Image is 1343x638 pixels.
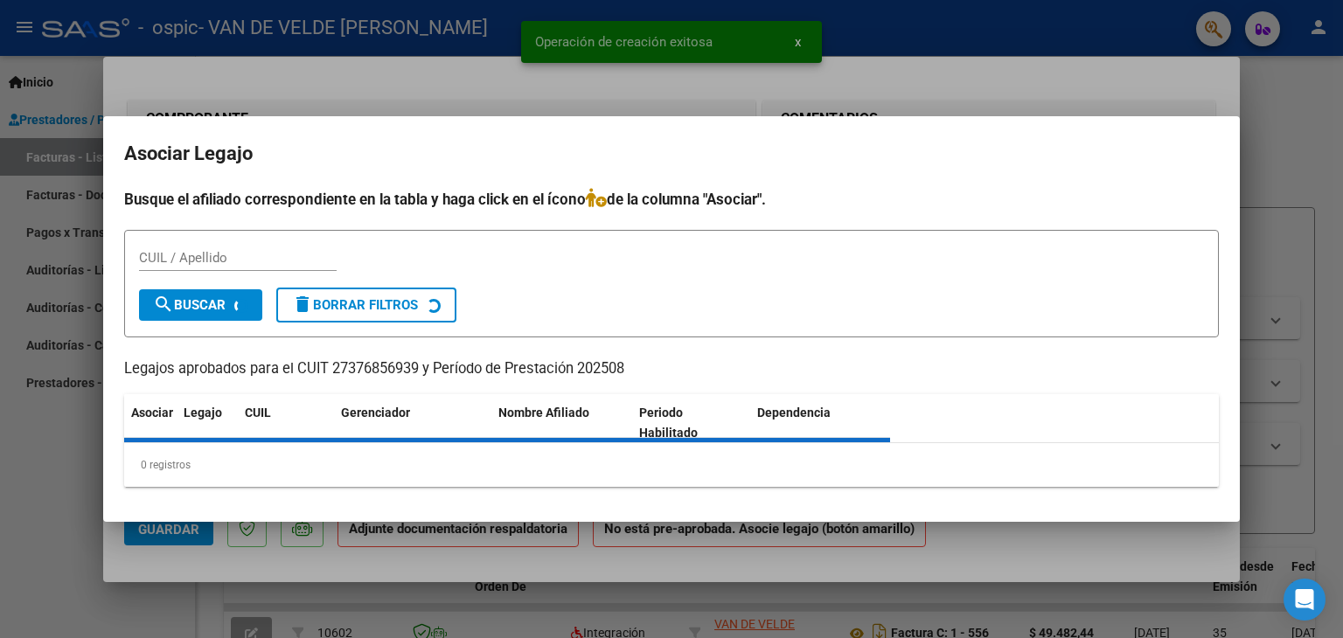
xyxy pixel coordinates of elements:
[1284,579,1326,621] div: Open Intercom Messenger
[124,358,1219,380] p: Legajos aprobados para el CUIT 27376856939 y Período de Prestación 202508
[124,443,1219,487] div: 0 registros
[184,406,222,420] span: Legajo
[124,188,1219,211] h4: Busque el afiliado correspondiente en la tabla y haga click en el ícono de la columna "Asociar".
[245,406,271,420] span: CUIL
[153,297,226,313] span: Buscar
[177,394,238,452] datatable-header-cell: Legajo
[498,406,589,420] span: Nombre Afiliado
[292,297,418,313] span: Borrar Filtros
[341,406,410,420] span: Gerenciador
[750,394,891,452] datatable-header-cell: Dependencia
[632,394,750,452] datatable-header-cell: Periodo Habilitado
[639,406,698,440] span: Periodo Habilitado
[131,406,173,420] span: Asociar
[124,137,1219,170] h2: Asociar Legajo
[139,289,262,321] button: Buscar
[334,394,491,452] datatable-header-cell: Gerenciador
[292,294,313,315] mat-icon: delete
[153,294,174,315] mat-icon: search
[238,394,334,452] datatable-header-cell: CUIL
[276,288,456,322] button: Borrar Filtros
[491,394,632,452] datatable-header-cell: Nombre Afiliado
[757,406,831,420] span: Dependencia
[124,394,177,452] datatable-header-cell: Asociar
